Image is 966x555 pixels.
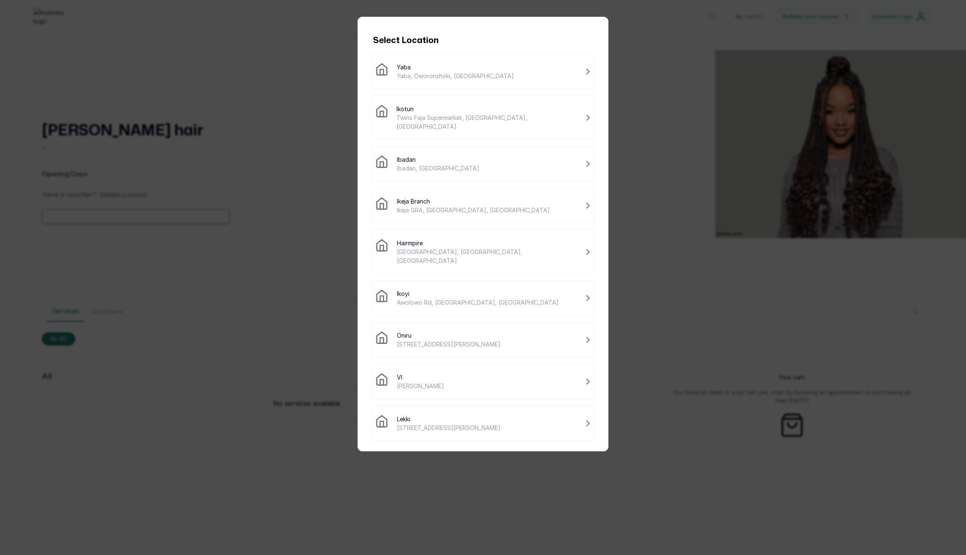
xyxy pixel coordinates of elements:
span: Ikeja GRA, [GEOGRAPHIC_DATA], [GEOGRAPHIC_DATA] [397,206,550,214]
span: VI [397,373,444,382]
span: Yaba [397,63,514,71]
span: Ibadan [397,155,479,164]
span: [PERSON_NAME] [397,382,444,390]
span: Ibadan, [GEOGRAPHIC_DATA] [397,164,479,173]
span: Awolowo Rd, [GEOGRAPHIC_DATA], [GEOGRAPHIC_DATA] [397,298,559,307]
span: Ikeja Branch [397,197,550,206]
span: Ikoyi [397,289,559,298]
span: [STREET_ADDRESS][PERSON_NAME] [397,340,501,349]
span: Hairmpire [397,239,582,247]
span: [STREET_ADDRESS][PERSON_NAME] [397,423,501,432]
h1: Select Location [373,34,439,47]
span: Ikotun [396,104,582,113]
span: [GEOGRAPHIC_DATA], [GEOGRAPHIC_DATA], [GEOGRAPHIC_DATA] [397,247,582,265]
span: Oniru [397,331,501,340]
span: Lekki [397,415,501,423]
span: Twins Faja Supermarket, [GEOGRAPHIC_DATA], [GEOGRAPHIC_DATA] [396,113,582,131]
span: Yaba, Oworonshoki, [GEOGRAPHIC_DATA] [397,71,514,80]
